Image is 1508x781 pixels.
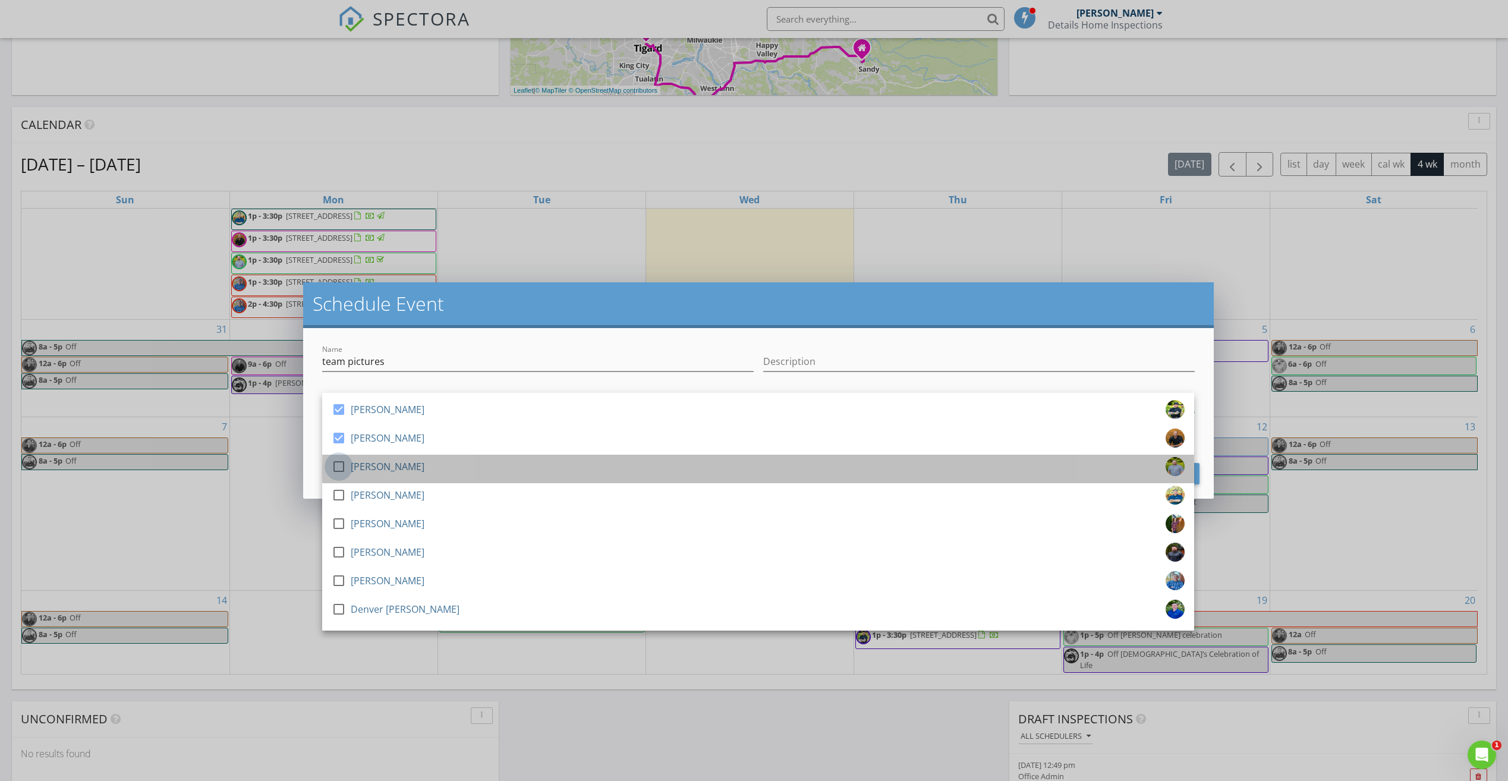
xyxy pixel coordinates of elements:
[351,571,424,590] div: [PERSON_NAME]
[313,292,1204,316] h2: Schedule Event
[1166,400,1185,419] img: ben_headshot1.jpg
[1166,543,1185,562] img: manny_head_shot_small_size_deck.jpg
[1166,514,1185,533] img: detailhi.png
[351,400,424,419] div: [PERSON_NAME]
[1180,395,1195,410] i: arrow_drop_down
[1166,429,1185,448] img: sean_lindstrom2.jpg
[351,600,459,619] div: Denver [PERSON_NAME]
[1166,486,1185,505] img: jason_headshot_3.jpg
[1166,600,1185,619] img: denver1.jpg
[351,514,424,533] div: [PERSON_NAME]
[351,457,424,476] div: [PERSON_NAME]
[1166,457,1185,476] img: kevin_headshot1.jpg
[351,429,424,448] div: [PERSON_NAME]
[351,543,424,562] div: [PERSON_NAME]
[1492,741,1501,750] span: 1
[351,486,424,505] div: [PERSON_NAME]
[1166,571,1185,590] img: brandonhead_shot_standing.jpg
[1468,741,1496,769] iframe: Intercom live chat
